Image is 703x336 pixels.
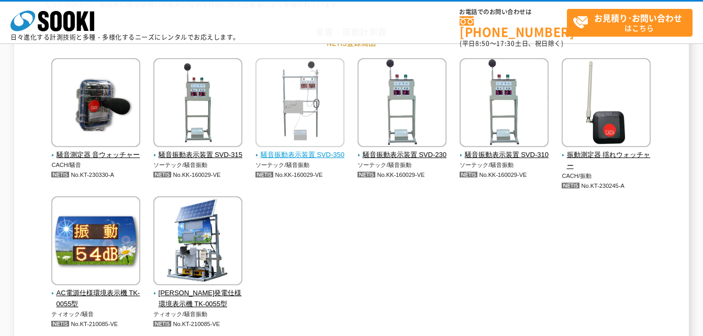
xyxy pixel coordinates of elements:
span: (平日 ～ 土日、祝日除く) [460,39,563,48]
img: AC電源仕様環境表示機 TK-0055型 [51,196,140,288]
a: お見積り･お問い合わせはこちら [567,9,693,37]
img: 騒音振動表示装置 SVD-315 [153,58,242,150]
p: No.KK-160029-VE [460,170,549,181]
img: 騒音振動表示装置 SVD-350 [255,58,344,150]
span: 騒音振動表示装置 SVD-350 [255,150,345,161]
span: 騒音振動表示装置 SVD-315 [153,150,243,161]
span: 騒音振動表示装置 SVD-230 [358,150,447,161]
p: 日々進化する計測技術と多種・多様化するニーズにレンタルでお応えします。 [10,34,240,40]
p: CACH/振動 [562,172,651,181]
img: 騒音測定器 音ウォッチャー [51,58,140,150]
span: 騒音測定器 音ウォッチャー [51,150,141,161]
img: 振動測定器 揺れウォッチャー [562,58,651,150]
span: はこちら [573,9,692,36]
p: No.KT-230245-A [562,181,651,192]
a: 騒音振動表示装置 SVD-230 [358,140,447,161]
p: ソーテック/騒音振動 [255,161,345,170]
img: 太陽光発電仕様環境表示機 TK-0055型 [153,196,242,288]
p: No.KT-230330-A [51,170,141,181]
span: お電話でのお問い合わせは [460,9,567,15]
img: 騒音振動表示装置 SVD-230 [358,58,447,150]
p: ティオック/騒音振動 [153,310,243,319]
span: [PERSON_NAME]発電仕様環境表示機 TK-0055型 [153,288,243,310]
img: 騒音振動表示装置 SVD-310 [460,58,549,150]
a: AC電源仕様環境表示機 TK-0055型 [51,278,141,310]
p: No.KK-160029-VE [153,170,243,181]
p: No.KT-210085-VE [51,319,141,330]
p: No.KT-210085-VE [153,319,243,330]
p: No.KK-160029-VE [255,170,345,181]
p: ソーテック/騒音振動 [460,161,549,170]
a: 騒音振動表示装置 SVD-315 [153,140,243,161]
span: 振動測定器 揺れウォッチャー [562,150,651,172]
a: 騒音振動表示装置 SVD-310 [460,140,549,161]
span: 17:30 [496,39,515,48]
p: ソーテック/騒音振動 [153,161,243,170]
span: 8:50 [475,39,490,48]
p: ティオック/騒音 [51,310,141,319]
a: [PHONE_NUMBER] [460,16,567,38]
strong: お見積り･お問い合わせ [594,12,682,24]
a: 振動測定器 揺れウォッチャー [562,140,651,172]
p: No.KK-160029-VE [358,170,447,181]
p: ソーテック/騒音振動 [358,161,447,170]
span: AC電源仕様環境表示機 TK-0055型 [51,288,141,310]
a: 騒音振動表示装置 SVD-350 [255,140,345,161]
a: 騒音測定器 音ウォッチャー [51,140,141,161]
p: CACH/騒音 [51,161,141,170]
span: 騒音振動表示装置 SVD-310 [460,150,549,161]
a: [PERSON_NAME]発電仕様環境表示機 TK-0055型 [153,278,243,310]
